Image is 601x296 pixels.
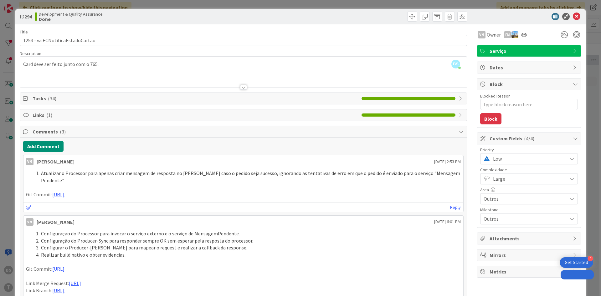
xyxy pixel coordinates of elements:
[490,135,570,142] span: Custom Fields
[493,174,564,183] span: Large
[560,257,593,268] div: Open Get Started checklist, remaining modules: 4
[52,191,64,198] a: [URL]
[37,218,74,226] div: [PERSON_NAME]
[490,235,570,242] span: Attachments
[39,12,103,17] span: Development & Quality Assurance
[480,148,578,152] div: Priority
[480,168,578,172] div: Complexidade
[451,60,460,68] span: BS
[480,208,578,212] div: Milestone
[480,93,511,99] label: Blocked Reason
[52,287,64,293] a: [URL]
[20,51,41,56] span: Description
[480,113,501,124] button: Block
[26,265,461,273] p: Git Commit:
[490,64,570,71] span: Dates
[33,128,455,135] span: Comments
[39,17,103,22] b: Done
[484,214,564,223] span: Outros
[484,194,564,203] span: Outros
[23,141,64,152] button: Add Comment
[60,128,66,135] span: ( 3 )
[504,31,511,38] div: FM
[33,230,461,237] li: Configuração do Processor para invocar o serviço externo e o serviço de MensagemPendente.
[26,287,461,294] p: Link Branch:
[33,237,461,244] li: Configuração do Producer-Sync para responder sempre OK sem esperar pela resposta do processor.
[588,256,593,261] div: 4
[434,218,461,225] span: [DATE] 6:01 PM
[565,259,588,266] div: Get Started
[487,31,501,38] span: Owner
[524,135,534,142] span: ( 4/4 )
[33,170,461,184] li: Atualizar o Processor para apenas criar mensagem de resposta no [PERSON_NAME] caso o pedido seja ...
[490,268,570,275] span: Metrics
[69,280,81,286] a: [URL]
[511,31,518,38] img: DG
[33,244,461,251] li: Configurar o Producer-[PERSON_NAME] para mapear o request e realizar a callback da response.
[20,13,32,20] span: ID
[493,154,564,163] span: Low
[26,158,33,165] div: VM
[490,47,570,55] span: Serviço
[46,112,52,118] span: ( 1 )
[490,80,570,88] span: Block
[450,203,461,211] a: Reply
[26,280,461,287] p: Link Merge Request:
[26,191,461,198] p: Git Commit:
[20,35,467,46] input: type card name here...
[20,29,28,35] label: Title
[37,158,74,165] div: [PERSON_NAME]
[33,95,358,102] span: Tasks
[26,218,33,226] div: VM
[24,13,32,20] b: 294
[434,158,461,165] span: [DATE] 2:53 PM
[33,251,461,258] li: Realizar build nativo e obter evidencias.
[52,266,64,272] a: [URL]
[48,95,56,102] span: ( 34 )
[478,31,485,38] div: VM
[490,251,570,259] span: Mirrors
[480,188,578,192] div: Area
[23,61,464,68] p: Card deve ser feito junto com o 765.
[33,111,358,119] span: Links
